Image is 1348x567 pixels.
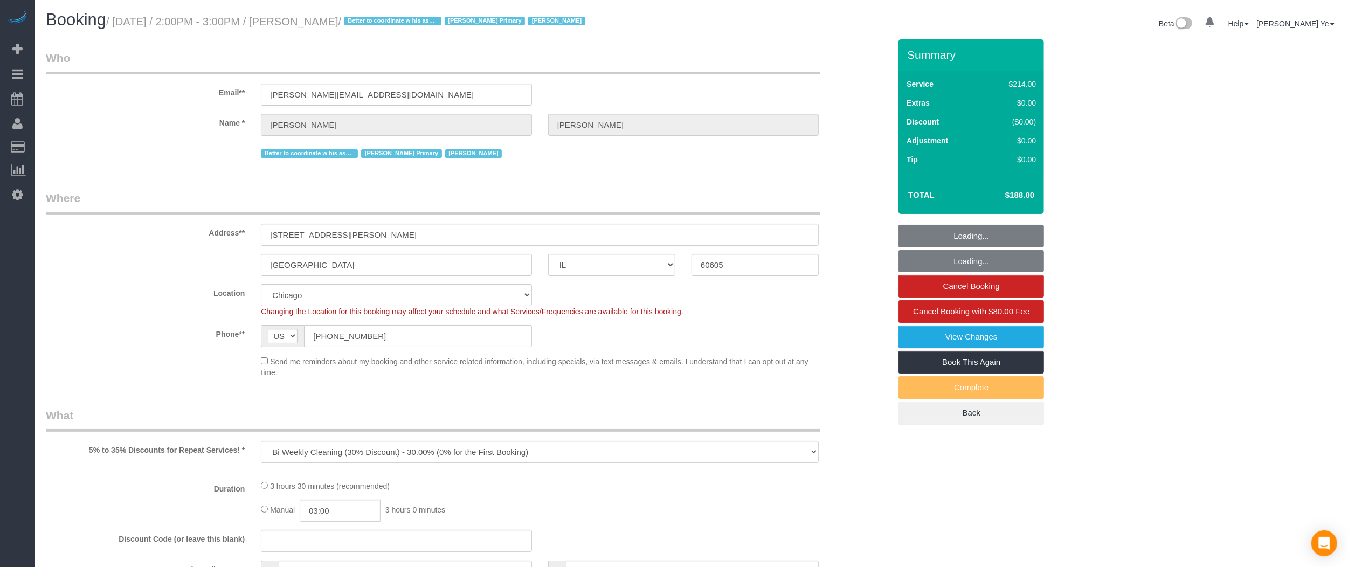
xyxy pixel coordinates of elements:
label: Service [907,79,934,89]
div: $0.00 [986,154,1036,165]
div: Open Intercom Messenger [1311,530,1337,556]
span: Manual [270,506,295,514]
input: Last Name* [548,114,819,136]
h3: Summary [907,49,1039,61]
a: Back [898,402,1044,424]
div: $0.00 [986,135,1036,146]
label: 5% to 35% Discounts for Repeat Services! * [38,441,253,455]
span: Send me reminders about my booking and other service related information, including specials, via... [261,357,808,377]
strong: Total [908,190,935,199]
a: Cancel Booking with $80.00 Fee [898,300,1044,323]
div: $0.00 [986,98,1036,108]
span: Better to coordinate w his assistant [PERSON_NAME] email in work order [261,149,358,158]
a: [PERSON_NAME] Ye [1256,19,1335,28]
div: ($0.00) [986,116,1036,127]
h4: $188.00 [973,191,1034,200]
legend: Where [46,190,820,215]
a: Beta [1159,19,1192,28]
label: Discount Code (or leave this blank) [38,530,253,544]
input: Zip Code** [692,254,819,276]
span: [PERSON_NAME] Primary [361,149,442,158]
img: Automaid Logo [6,11,28,26]
span: 3 hours 0 minutes [385,506,445,514]
span: Changing the Location for this booking may affect your schedule and what Services/Frequencies are... [261,307,683,316]
span: / [338,16,589,27]
label: Duration [38,480,253,494]
a: Book This Again [898,351,1044,374]
span: Booking [46,10,106,29]
span: [PERSON_NAME] Primary [445,17,526,25]
label: Discount [907,116,939,127]
a: Help [1228,19,1249,28]
label: Extras [907,98,930,108]
a: Cancel Booking [898,275,1044,298]
div: $214.00 [986,79,1036,89]
label: Location [38,284,253,299]
legend: What [46,407,820,432]
span: 3 hours 30 minutes (recommended) [270,482,390,490]
span: [PERSON_NAME] [528,17,585,25]
span: Cancel Booking with $80.00 Fee [913,307,1029,316]
a: View Changes [898,326,1044,348]
label: Tip [907,154,918,165]
label: Name * [38,114,253,128]
legend: Who [46,50,820,74]
span: [PERSON_NAME] [445,149,502,158]
input: First Name** [261,114,531,136]
img: New interface [1174,17,1192,31]
span: Better to coordinate w his assistant [PERSON_NAME] email in work order [344,17,441,25]
label: Adjustment [907,135,948,146]
small: / [DATE] / 2:00PM - 3:00PM / [PERSON_NAME] [106,16,589,27]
